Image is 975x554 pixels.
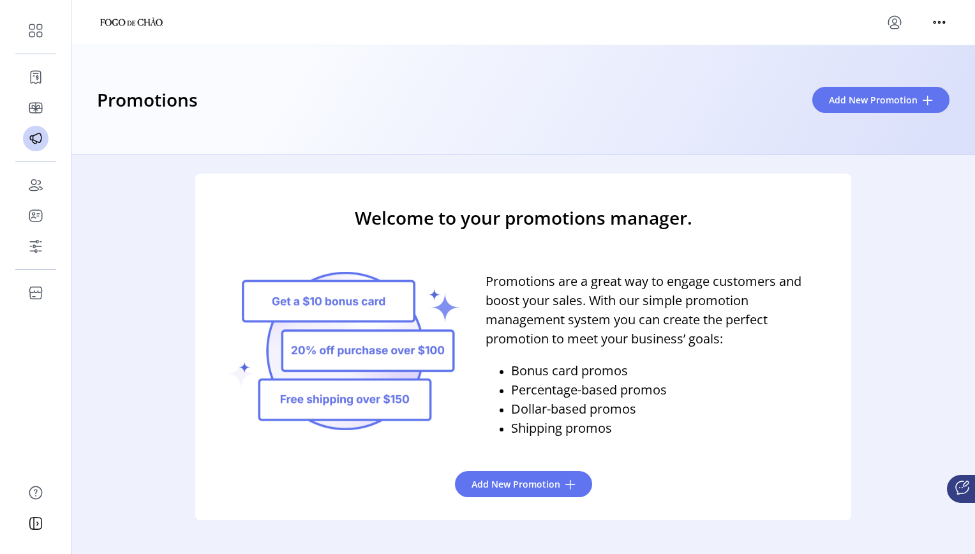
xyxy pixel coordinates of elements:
[97,86,198,114] h3: Promotions
[97,15,166,29] img: logo
[472,477,560,491] span: Add New Promotion
[511,361,667,380] p: Bonus card promos
[455,471,592,497] button: Add New Promotion
[511,419,667,438] p: Shipping promos
[486,272,821,348] p: Promotions are a great way to engage customers and boost your sales. With our simple promotion ma...
[829,93,918,107] span: Add New Promotion
[511,380,667,400] p: Percentage-based promos
[812,87,949,113] button: Add New Promotion
[355,189,692,246] h3: Welcome to your promotions manager.
[511,400,667,419] p: Dollar-based promos
[929,12,949,33] button: menu
[884,12,905,33] button: menu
